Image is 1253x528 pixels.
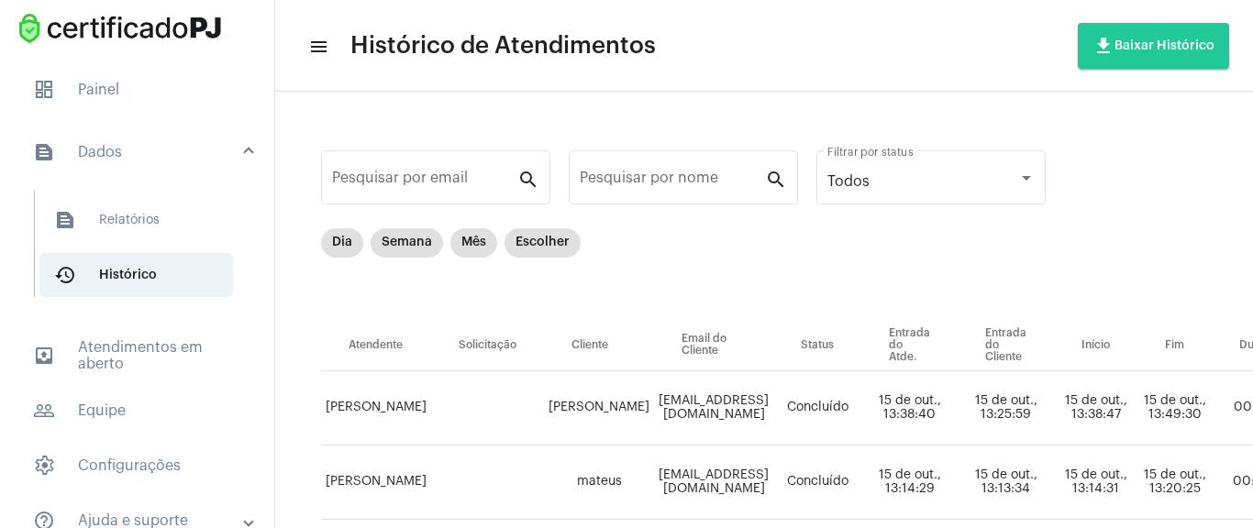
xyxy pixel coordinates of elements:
span: Painel [18,68,256,112]
span: Baixar Histórico [1092,39,1214,52]
mat-icon: sidenav icon [54,264,76,286]
mat-chip: Semana [371,228,443,258]
img: fba4626d-73b5-6c3e-879c-9397d3eee438.png [15,9,226,48]
mat-icon: sidenav icon [33,400,55,422]
mat-icon: search [765,168,787,190]
input: Pesquisar por email [332,173,517,190]
mat-icon: sidenav icon [33,345,55,367]
td: 15 de out., 13:25:59 [958,371,1054,445]
span: sidenav icon [33,79,55,101]
mat-chip: Escolher [505,228,581,258]
td: 15 de out., 13:14:29 [861,445,958,520]
th: Atendente [321,320,431,371]
mat-icon: search [517,168,539,190]
td: Concluído [773,371,861,445]
mat-chip: Dia [321,228,363,258]
mat-icon: sidenav icon [54,209,76,231]
th: Início [1054,320,1137,371]
td: [EMAIL_ADDRESS][DOMAIN_NAME] [654,445,773,520]
td: 15 de out., 13:20:25 [1137,445,1212,520]
td: 15 de out., 13:38:40 [861,371,958,445]
td: 15 de out., 13:49:30 [1137,371,1212,445]
div: sidenav iconDados [11,181,274,323]
td: [PERSON_NAME] [544,371,654,445]
td: 15 de out., 13:38:47 [1054,371,1137,445]
span: Todos [827,174,870,189]
th: Fim [1137,320,1212,371]
mat-expansion-panel-header: sidenav iconDados [11,123,274,181]
td: [PERSON_NAME] [321,445,431,520]
th: Status [773,320,861,371]
span: Histórico de Atendimentos [350,31,656,60]
button: Baixar Histórico [1078,23,1229,69]
mat-icon: sidenav icon [33,141,55,163]
th: Email do Cliente [654,320,773,371]
td: mateus [544,445,654,520]
td: Concluído [773,445,861,520]
td: 15 de out., 13:13:34 [958,445,1054,520]
span: sidenav icon [33,455,55,477]
span: Relatórios [39,198,233,242]
mat-panel-title: Dados [33,141,245,163]
mat-icon: file_download [1092,35,1114,57]
th: Cliente [544,320,654,371]
mat-chip: Mês [450,228,497,258]
th: Entrada do Atde. [861,320,958,371]
span: Configurações [18,444,256,488]
td: 15 de out., 13:14:31 [1054,445,1137,520]
th: Entrada do Cliente [958,320,1054,371]
mat-icon: sidenav icon [308,36,327,58]
span: Histórico [39,253,233,297]
td: [PERSON_NAME] [321,371,431,445]
span: Equipe [18,389,256,433]
td: [EMAIL_ADDRESS][DOMAIN_NAME] [654,371,773,445]
th: Solicitação [431,320,544,371]
input: Pesquisar por nome [580,173,765,190]
span: Atendimentos em aberto [18,334,256,378]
